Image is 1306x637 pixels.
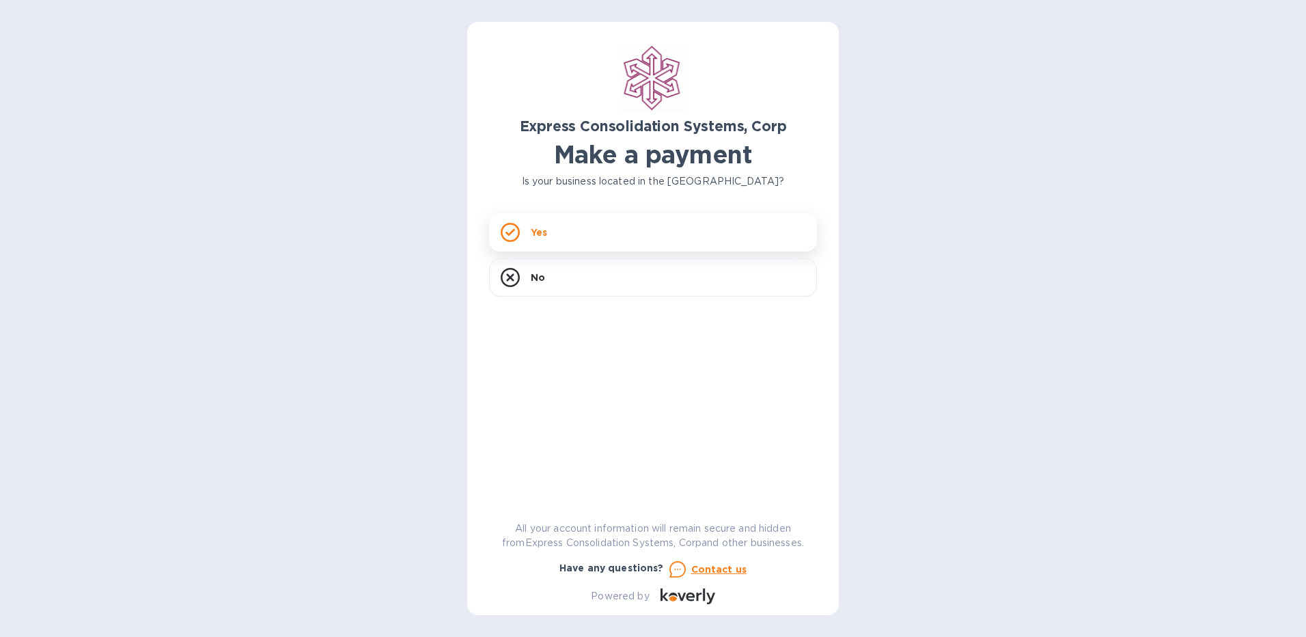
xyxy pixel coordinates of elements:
p: Powered by [591,589,649,604]
p: Yes [531,226,547,239]
p: No [531,271,545,284]
p: Is your business located in the [GEOGRAPHIC_DATA]? [489,174,817,189]
u: Contact us [691,564,747,575]
b: Express Consolidation Systems, Corp [520,118,787,135]
h1: Make a payment [489,140,817,169]
b: Have any questions? [559,563,664,573]
p: All your account information will remain secure and hidden from Express Consolidation Systems, Co... [489,521,817,550]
